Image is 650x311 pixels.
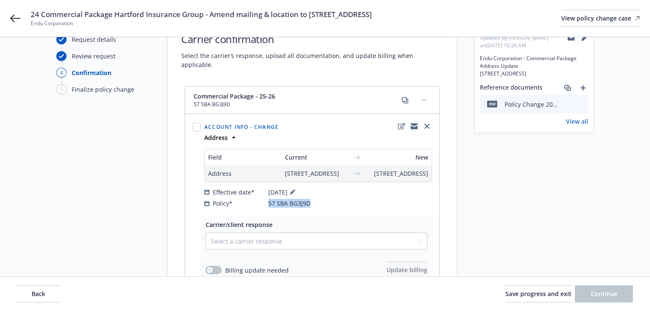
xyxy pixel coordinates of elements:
span: Back [32,290,45,298]
button: Save progress and exit [505,285,572,302]
span: Save progress and exit [505,290,572,298]
button: preview file [577,100,585,109]
button: download file [563,100,570,109]
button: collapse content [417,93,431,107]
div: Review request [72,52,116,61]
span: Eridu Corporation - Commercial Package Address Update [STREET_ADDRESS] [480,55,588,78]
a: add [578,83,588,93]
span: pdf [487,101,497,107]
span: Effective date* [213,188,255,197]
a: copyLogging [409,121,419,131]
button: Update billing [386,262,427,279]
span: New [365,153,428,162]
span: Select the carrier’s response, upload all documentation, and update billing when applicable. [181,51,443,69]
span: [STREET_ADDRESS] [374,169,428,178]
strong: Address [204,134,228,142]
span: Carrier/client response [206,221,273,229]
span: [DATE] [268,187,298,197]
a: View all [566,117,588,126]
a: View policy change case [561,10,640,27]
button: Back [17,285,60,302]
div: Confirmation [72,68,111,77]
a: close [422,121,432,131]
a: copy [400,95,410,105]
span: 24 Commercial Package Hartford Insurance Group - Amend mailing & location to [STREET_ADDRESS] [31,9,372,20]
a: associate [563,83,573,93]
div: Policy Change 2025 Commercial Package ENDT # 1 - change the mailing address to read [STREET_ADDRE... [505,100,560,109]
div: Request details [72,35,116,44]
div: Finalize policy change [72,85,134,94]
span: 57 SBA BG3J9D [194,101,275,108]
span: Address [208,169,278,178]
a: edit [396,121,406,131]
span: Updated by [PERSON_NAME] on [DATE] 10:26 AM [480,34,568,49]
span: Update billing [386,266,427,274]
div: 4 [56,68,67,78]
span: Billing update needed [225,266,289,275]
span: [STREET_ADDRESS] [285,169,348,178]
span: Reference documents [480,83,543,93]
span: 57 SBA BG3J9D [268,199,310,208]
span: Eridu Corporation [31,20,372,27]
span: Policy* [213,199,232,208]
span: Account info - Change [204,123,279,131]
span: Continue [591,290,618,298]
div: View policy change case [561,10,640,26]
span: Field [208,153,285,162]
button: Continue [575,285,633,302]
span: Current [285,153,348,162]
h1: Carrier confirmation [181,32,443,46]
span: Commercial Package - 25-26 [194,92,275,101]
div: Commercial Package - 25-2657 SBA BG3J9Dcopycollapse content [185,87,439,114]
div: 5 [56,84,67,94]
